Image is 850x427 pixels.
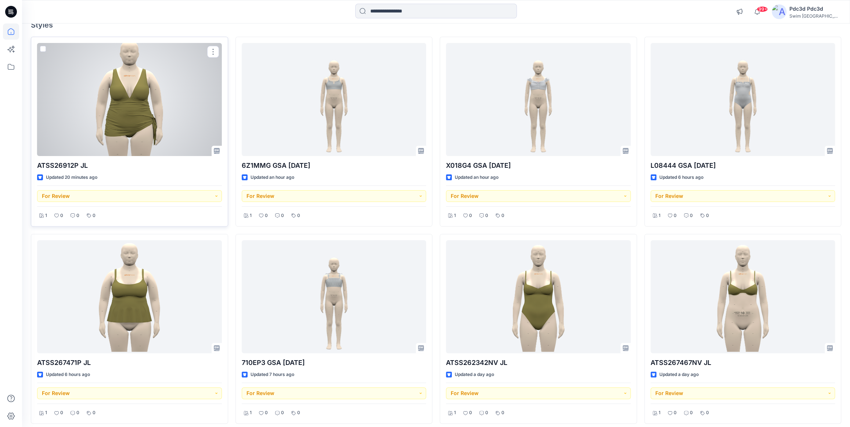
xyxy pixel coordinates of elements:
p: 0 [690,212,693,220]
p: 0 [706,212,709,220]
p: 0 [690,409,693,417]
p: Updated 7 hours ago [251,371,294,379]
p: 0 [706,409,709,417]
p: 0 [93,212,96,220]
p: Updated 6 hours ago [659,174,703,181]
p: 0 [674,409,677,417]
p: 0 [60,212,63,220]
p: 0 [297,409,300,417]
img: avatar [772,4,786,19]
p: 0 [281,409,284,417]
p: 0 [297,212,300,220]
p: 0 [485,212,488,220]
p: Updated a day ago [455,371,494,379]
p: Updated an hour ago [455,174,498,181]
a: ATSS267467NV JL [651,240,835,353]
p: 0 [501,212,504,220]
span: 99+ [757,6,768,12]
p: 0 [265,212,268,220]
p: 1 [250,409,252,417]
p: 1 [45,212,47,220]
div: Pdc3d Pdc3d [789,4,841,13]
p: 1 [250,212,252,220]
p: L08444 GSA [DATE] [651,160,835,171]
p: 0 [485,409,488,417]
p: 1 [45,409,47,417]
p: Updated 20 minutes ago [46,174,97,181]
p: 1 [659,409,660,417]
p: 0 [60,409,63,417]
p: 6Z1MMG GSA [DATE] [242,160,426,171]
a: ATSS26912P JL [37,43,222,156]
p: 1 [454,212,456,220]
p: 710EP3 GSA [DATE] [242,358,426,368]
p: Updated an hour ago [251,174,294,181]
div: Swim [GEOGRAPHIC_DATA] [789,13,841,19]
p: 0 [93,409,96,417]
p: 0 [469,409,472,417]
h4: Styles [31,21,841,29]
a: L08444 GSA 2025.6.20 [651,43,835,156]
p: 0 [281,212,284,220]
a: 6Z1MMG GSA 2025.6.17 [242,43,426,156]
p: 0 [674,212,677,220]
p: 0 [265,409,268,417]
p: 1 [659,212,660,220]
p: 0 [501,409,504,417]
p: 0 [76,409,79,417]
p: 1 [454,409,456,417]
p: X018G4 GSA [DATE] [446,160,631,171]
p: Updated a day ago [659,371,699,379]
a: X018G4 GSA 2025.9.2 [446,43,631,156]
p: ATSS267467NV JL [651,358,835,368]
p: Updated 6 hours ago [46,371,90,379]
p: 0 [76,212,79,220]
p: 0 [469,212,472,220]
a: ATSS267471P JL [37,240,222,353]
p: ATSS26912P JL [37,160,222,171]
a: ATSS262342NV JL [446,240,631,353]
p: ATSS267471P JL [37,358,222,368]
p: ATSS262342NV JL [446,358,631,368]
a: 710EP3 GSA 2025.9.2 [242,240,426,353]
